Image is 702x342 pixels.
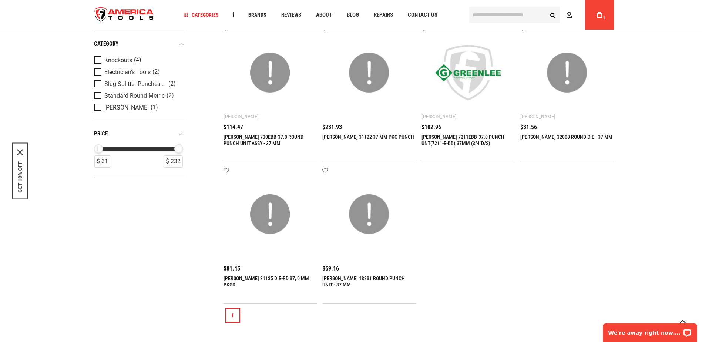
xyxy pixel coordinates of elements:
a: Brands [245,10,270,20]
div: $ 31 [94,155,110,167]
button: Close [17,150,23,155]
span: Categories [183,12,219,17]
span: Repairs [374,12,393,18]
span: $231.93 [322,124,342,130]
span: [PERSON_NAME] [104,104,149,111]
span: (2) [168,81,176,87]
iframe: LiveChat chat widget [598,319,702,342]
span: $69.16 [322,266,339,272]
svg: close icon [17,150,23,155]
img: Greenlee 32008 ROUND DIE - 37 MM [528,33,607,112]
button: GET 10% OFF [17,161,23,193]
span: About [316,12,332,18]
div: price [94,128,185,138]
span: (2) [152,69,160,75]
a: Contact Us [404,10,441,20]
div: [PERSON_NAME] [421,114,457,120]
img: GREENLEE 18331 ROUND PUNCH UNIT - 37 MM [330,175,409,254]
button: Search [546,8,560,22]
a: Reviews [278,10,305,20]
a: About [313,10,335,20]
span: Contact Us [408,12,437,18]
img: Greenlee 7211EBB-37.0 PUNCH UNT(7211-E-BB) 37MM (3/4 [429,33,508,112]
a: [PERSON_NAME] 31135 DIE-RD 37, 0 MM PKGD [224,275,309,288]
div: Product Filters [94,31,185,177]
a: Repairs [370,10,396,20]
div: $ 232 [164,155,183,167]
span: Standard Round Metric [104,92,165,99]
a: [PERSON_NAME] 730EBB-37.0 ROUND PUNCH UNIT ASSY - 37 MM [224,134,303,146]
a: Categories [180,10,222,20]
a: [PERSON_NAME] 7211EBB-37.0 PUNCH UNT(7211-E-BB) 37MM (3/4"D/S) [421,134,504,146]
a: Blog [343,10,362,20]
a: [PERSON_NAME] 18331 ROUND PUNCH UNIT - 37 MM [322,275,405,288]
span: (1) [151,104,158,111]
div: [PERSON_NAME] [520,114,555,120]
span: Blog [347,12,359,18]
span: Reviews [281,12,301,18]
a: Knockouts (4) [94,56,183,64]
span: Slug Splitter Punches for Stainless Steel [104,80,167,87]
span: 1 [603,16,605,20]
div: category [94,38,185,48]
span: Electrician's Tools [104,68,151,75]
img: GREENLEE 31135 DIE-RD 37, 0 MM PKGD [231,175,310,254]
img: GREENLEE 31122 37 MM PKG PUNCH [330,33,409,112]
span: $31.56 [520,124,537,130]
span: $81.45 [224,266,240,272]
span: (4) [134,57,141,63]
a: [PERSON_NAME] 32008 ROUND DIE - 37 MM [520,134,612,140]
span: $102.96 [421,124,441,130]
a: Electrician's Tools (2) [94,68,183,76]
div: [PERSON_NAME] [224,114,259,120]
img: GREENLEE 730EBB-37.0 ROUND PUNCH UNIT ASSY - 37 MM [231,33,310,112]
span: $114.47 [224,124,243,130]
a: [PERSON_NAME] (1) [94,103,183,111]
img: America Tools [88,1,160,29]
a: [PERSON_NAME] 31122 37 MM PKG PUNCH [322,134,414,140]
a: Slug Splitter Punches for Stainless Steel (2) [94,80,183,88]
span: Knockouts [104,57,132,63]
a: store logo [88,1,160,29]
span: (2) [167,93,174,99]
a: Standard Round Metric (2) [94,91,183,100]
a: 1 [225,308,240,323]
span: Brands [248,12,266,17]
